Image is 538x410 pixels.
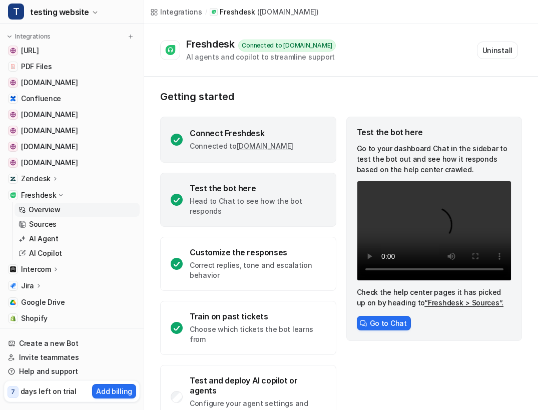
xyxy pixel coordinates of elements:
p: AI Agent [29,234,59,244]
a: ShopifyShopify [4,311,140,325]
a: PDF FilesPDF Files [4,60,140,74]
img: Google Drive [10,299,16,305]
div: Connected to [DOMAIN_NAME] [238,40,336,52]
img: nri3pl.com [10,128,16,134]
p: ( [DOMAIN_NAME] ) [257,7,319,17]
span: Shopify [21,313,48,323]
div: Integrations [160,7,202,17]
a: www.cardekho.com[DOMAIN_NAME] [4,156,140,170]
div: Test the bot here [190,183,326,193]
span: [DOMAIN_NAME] [21,78,78,88]
a: Sources [15,217,140,231]
p: Go to your dashboard Chat in the sidebar to test the bot out and see how it responds based on the... [357,143,512,175]
img: ChatIcon [360,320,367,327]
p: Freshdesk [220,7,255,17]
p: Choose which tickets the bot learns from [190,324,326,344]
span: / [205,8,207,17]
span: Google Drive [21,297,65,307]
span: [DOMAIN_NAME] [21,110,78,120]
a: AI Agent [15,232,140,246]
img: careers-nri3pl.com [10,144,16,150]
a: Invite teammates [4,350,140,364]
div: Test and deploy AI copilot or agents [190,375,326,395]
div: Connect Freshdesk [190,128,293,138]
span: testing website [30,5,89,19]
img: Shopify [10,315,16,321]
a: support.coursiv.io[DOMAIN_NAME] [4,76,140,90]
div: Test the bot here [357,127,512,137]
a: Overview [15,203,140,217]
button: Go to Chat [357,316,411,330]
img: Freshdesk [10,192,16,198]
p: Jira [21,281,34,291]
a: careers-nri3pl.com[DOMAIN_NAME] [4,140,140,154]
div: Customize the responses [190,247,326,257]
p: 7 [11,387,15,396]
a: Integrations [150,7,202,17]
img: www.eesel.ai [10,48,16,54]
p: Getting started [160,91,522,103]
span: [DOMAIN_NAME] [21,158,78,168]
button: Add billing [92,384,136,398]
a: Google DriveGoogle Drive [4,295,140,309]
p: Intercom [21,264,51,274]
div: Train on past tickets [190,311,326,321]
p: Head to Chat to see how the bot responds [190,196,326,216]
p: Integrations [15,33,51,41]
p: days left on trial [21,386,77,396]
p: Check the help center pages it has picked up on by heading to [357,287,512,308]
img: Zendesk [10,176,16,182]
a: support.bikesonline.com.au[DOMAIN_NAME] [4,108,140,122]
span: T [8,4,24,20]
a: [DOMAIN_NAME] [237,142,293,150]
p: Overview [29,205,61,215]
span: [DOMAIN_NAME] [21,142,78,152]
p: Connected to [190,141,293,151]
a: Create a new Bot [4,336,140,350]
p: Freshdesk [21,190,56,200]
video: Your browser does not support the video tag. [357,181,512,281]
span: Confluence [21,94,61,104]
p: Zendesk [21,174,51,184]
span: [URL] [21,46,39,56]
p: Correct replies, tone and escalation behavior [190,260,326,280]
span: PDF Files [21,62,52,72]
button: Uninstall [477,42,518,59]
img: support.bikesonline.com.au [10,112,16,118]
span: [DOMAIN_NAME] [21,126,78,136]
a: ConfluenceConfluence [4,92,140,106]
img: Jira [10,283,16,289]
img: expand menu [6,33,13,40]
a: Freshdesk([DOMAIN_NAME]) [210,7,318,17]
img: www.cardekho.com [10,160,16,166]
a: Help and support [4,364,140,378]
a: “Freshdesk > Sources”. [424,298,503,307]
div: AI agents and copilot to streamline support [186,52,336,62]
p: AI Copilot [29,248,62,258]
img: PDF Files [10,64,16,70]
img: Confluence [10,96,16,102]
a: nri3pl.com[DOMAIN_NAME] [4,124,140,138]
p: Add billing [96,386,132,396]
img: menu_add.svg [127,33,134,40]
img: support.coursiv.io [10,80,16,86]
p: Sources [29,219,57,229]
button: Integrations [4,32,54,42]
img: Intercom [10,266,16,272]
a: www.eesel.ai[URL] [4,44,140,58]
a: AI Copilot [15,246,140,260]
div: Freshdesk [186,38,238,50]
